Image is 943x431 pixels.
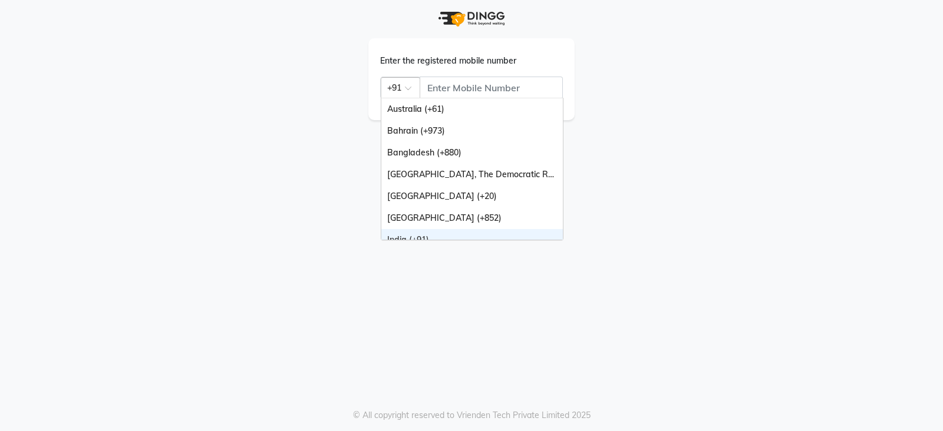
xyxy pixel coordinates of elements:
[380,55,563,67] div: Enter the registered mobile number
[381,207,563,229] div: [GEOGRAPHIC_DATA] (+852)
[381,98,563,240] ng-dropdown-panel: Options list
[381,164,563,185] div: [GEOGRAPHIC_DATA], The Democratic Republic Of The (+243)
[438,12,505,26] img: logo.png
[381,120,563,142] div: Bahrain (+973)
[420,77,563,99] input: Enter Mobile Number
[381,185,563,207] div: [GEOGRAPHIC_DATA] (+20)
[381,229,563,251] div: India (+91)
[381,142,563,164] div: Bangladesh (+880)
[381,98,563,120] div: Australia (+61)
